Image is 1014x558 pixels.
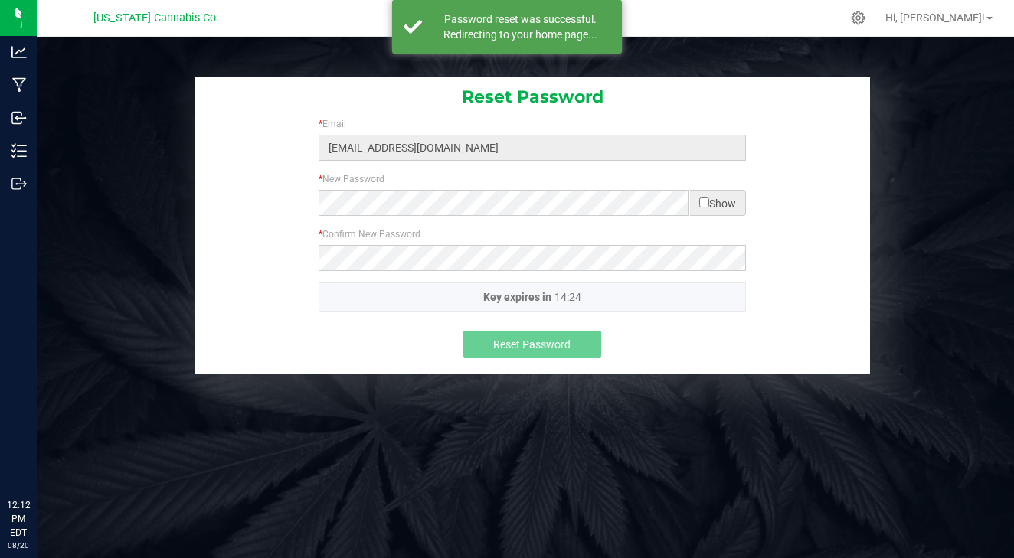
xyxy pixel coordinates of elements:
inline-svg: Outbound [11,176,27,191]
inline-svg: Manufacturing [11,77,27,93]
p: 12:12 PM EDT [7,498,30,540]
label: Confirm New Password [319,227,420,241]
inline-svg: Inbound [11,110,27,126]
label: New Password [319,172,384,186]
label: Email [319,117,346,131]
span: [US_STATE] Cannabis Co. [93,11,219,24]
p: Key expires in [319,282,746,312]
span: Show [690,190,746,216]
div: Manage settings [849,11,868,25]
div: Reset Password [195,77,871,117]
p: 08/20 [7,540,30,551]
inline-svg: Analytics [11,44,27,60]
span: Hi, [PERSON_NAME]! [885,11,985,24]
button: Reset Password [463,331,601,358]
inline-svg: Inventory [11,143,27,158]
span: 14:24 [554,291,581,303]
div: Password reset was successful. Redirecting to your home page... [430,11,610,42]
span: Reset Password [493,338,571,351]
